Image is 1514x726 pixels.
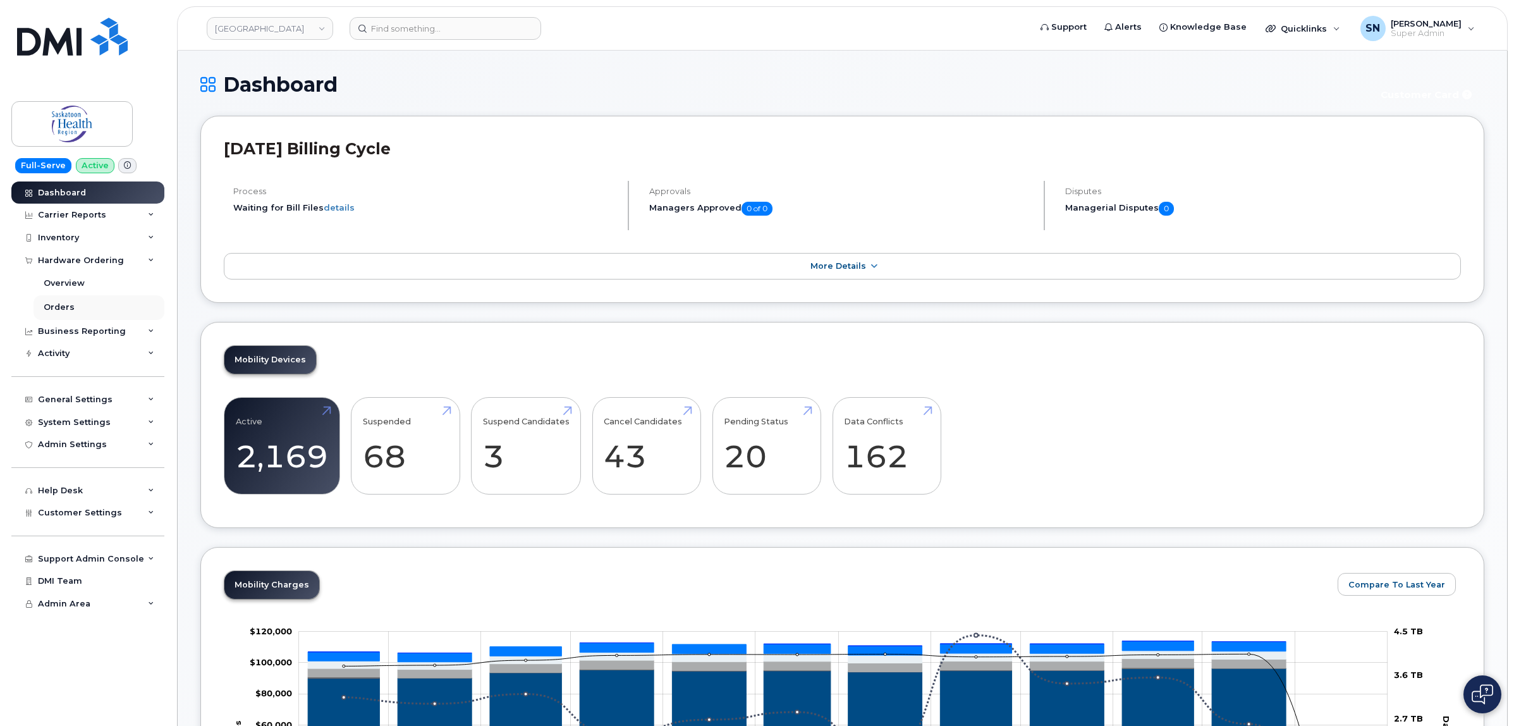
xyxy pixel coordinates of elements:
img: Open chat [1472,684,1493,704]
a: Mobility Charges [224,571,319,599]
button: Customer Card [1371,83,1484,106]
h4: Process [233,187,617,196]
button: Compare To Last Year [1338,573,1456,596]
a: Data Conflicts 162 [844,404,929,488]
h2: [DATE] Billing Cycle [224,139,1461,158]
a: Cancel Candidates 43 [604,404,689,488]
a: details [324,202,355,212]
tspan: $120,000 [250,626,292,636]
g: $0 [250,626,292,636]
a: Suspended 68 [363,404,448,488]
span: Compare To Last Year [1348,579,1445,591]
h1: Dashboard [200,73,1364,95]
h4: Approvals [649,187,1033,196]
li: Waiting for Bill Files [233,202,617,214]
span: 0 [1159,202,1174,216]
a: Suspend Candidates 3 [483,404,570,488]
tspan: 2.7 TB [1394,713,1423,723]
h4: Disputes [1065,187,1461,196]
h5: Managerial Disputes [1065,202,1461,216]
a: Mobility Devices [224,346,316,374]
tspan: 4.5 TB [1394,626,1423,636]
span: 0 of 0 [742,202,772,216]
tspan: 3.6 TB [1394,670,1423,680]
g: $0 [255,688,292,698]
span: More Details [810,261,866,271]
tspan: $100,000 [250,657,292,667]
a: Active 2,169 [236,404,328,488]
a: Pending Status 20 [724,404,809,488]
g: $0 [250,657,292,667]
tspan: $80,000 [255,688,292,698]
h5: Managers Approved [649,202,1033,216]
